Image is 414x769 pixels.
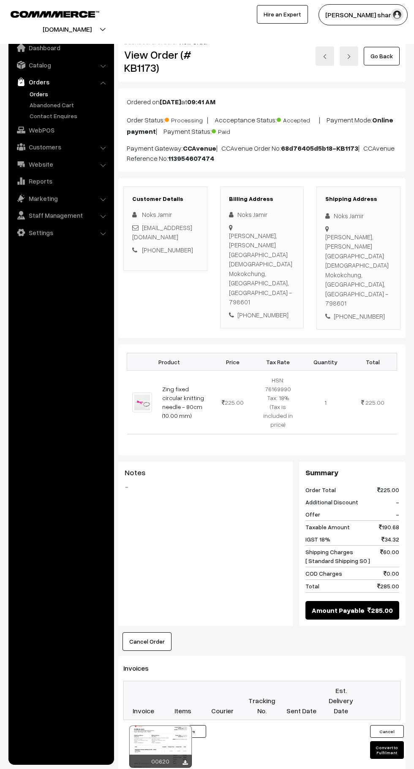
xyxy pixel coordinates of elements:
[127,97,397,107] p: Ordered on at
[365,399,384,406] span: 225.00
[132,195,199,203] h3: Customer Details
[377,582,399,590] span: 285.00
[370,725,404,738] button: Cancel
[27,111,111,120] a: Contact Enquires
[13,19,121,40] button: [DOMAIN_NAME]
[11,157,111,172] a: Website
[212,125,254,136] span: Paid
[11,8,84,19] a: COMMMERCE
[368,605,393,615] span: 285.00
[11,40,111,55] a: Dashboard
[165,114,207,125] span: Processing
[381,535,399,544] span: 34.32
[127,143,397,163] p: Payment Gateway: | CCAvenue Order No: | CCAvenue Reference No:
[11,74,111,89] a: Orders
[132,224,192,241] a: [EMAIL_ADDRESS][DOMAIN_NAME]
[282,681,321,720] th: Sent Date
[27,100,111,109] a: Abandoned Cart
[11,11,99,17] img: COMMMERCE
[11,122,111,138] a: WebPOS
[257,5,308,24] a: Hire an Expert
[125,482,286,492] blockquote: -
[123,632,172,651] button: Cancel Order
[305,569,342,578] span: COD Charges
[168,154,214,162] b: 113954607474
[377,485,399,494] span: 225.00
[229,310,295,320] div: [PHONE_NUMBER]
[124,681,163,720] th: Invoice
[11,191,111,206] a: Marketing
[312,605,365,615] span: Amount Payable
[229,195,295,203] h3: Billing Address
[11,57,111,73] a: Catalog
[380,547,399,565] span: 60.00
[379,523,399,531] span: 190.68
[125,468,286,477] h3: Notes
[127,353,212,371] th: Product
[11,225,111,240] a: Settings
[305,468,399,477] h3: Summary
[242,681,282,720] th: Tracking No.
[11,173,111,189] a: Reports
[305,535,330,544] span: IGST 18%
[281,144,358,152] b: 68d76405d5b18-KB1173
[305,582,319,590] span: Total
[396,498,399,506] span: -
[212,353,254,371] th: Price
[349,353,397,371] th: Total
[11,208,111,223] a: Staff Management
[163,681,203,720] th: Items
[384,569,399,578] span: 0.00
[396,510,399,519] span: -
[229,210,295,219] div: Noks Jamir
[27,89,111,98] a: Orders
[391,8,403,21] img: user
[162,385,204,419] a: Zing fixed circular knitting needle - 80cm (10.00 mm)
[142,246,193,254] a: [PHONE_NUMBER]
[183,144,216,152] b: CCAvenue
[129,755,192,768] div: 00620
[305,498,358,506] span: Additional Discount
[124,48,207,74] h2: View Order (# KB1173)
[254,353,302,371] th: Tax Rate
[123,664,159,672] span: Invoices
[11,139,111,154] a: Customers
[325,232,392,308] div: [PERSON_NAME], [PERSON_NAME][GEOGRAPHIC_DATA][DEMOGRAPHIC_DATA] Mokokchung, [GEOGRAPHIC_DATA], [G...
[324,399,327,406] span: 1
[127,114,397,136] p: Order Status: | Accceptance Status: | Payment Mode: | Payment Status:
[132,393,152,412] img: zing-fixed-circular-knitting-needle 10.00 mm.jpg
[319,4,408,25] button: [PERSON_NAME] sharm…
[305,547,370,565] span: Shipping Charges [ Standard Shipping S0 ]
[346,54,351,59] img: right-arrow.png
[364,47,400,65] a: Go Back
[325,311,392,321] div: [PHONE_NUMBER]
[160,97,181,106] b: [DATE]
[277,114,319,125] span: Accepted
[203,681,242,720] th: Courier
[370,741,404,759] button: Convert to Fulfilment
[229,231,295,307] div: [PERSON_NAME], [PERSON_NAME][GEOGRAPHIC_DATA][DEMOGRAPHIC_DATA] Mokokchung, [GEOGRAPHIC_DATA], [G...
[305,510,320,519] span: Offer
[322,54,327,59] img: left-arrow.png
[325,211,392,221] div: Noks Jamir
[321,681,361,720] th: Est. Delivery Date
[263,376,293,428] span: HSN: 76169990 Tax: 18% (Tax is included in price)
[325,195,392,203] h3: Shipping Address
[305,523,350,531] span: Taxable Amount
[302,353,349,371] th: Quantity
[305,485,336,494] span: Order Total
[187,97,215,106] b: 09:41 AM
[222,399,244,406] span: 225.00
[142,211,172,218] span: Noks Jamir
